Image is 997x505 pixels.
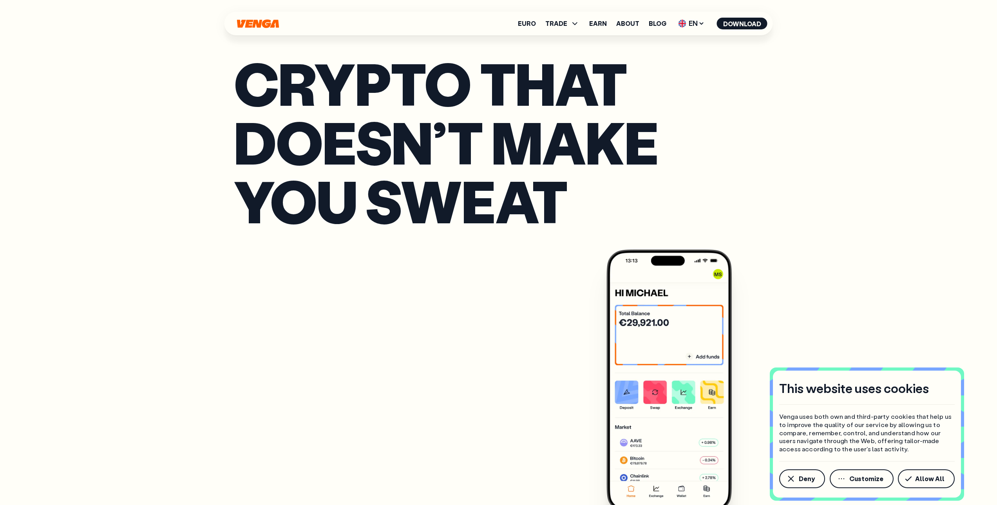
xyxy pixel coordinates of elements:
[676,17,707,30] span: EN
[915,476,945,482] span: Allow All
[679,20,686,27] img: flag-uk
[849,476,883,482] span: Customize
[518,20,536,27] a: Euro
[898,469,955,488] button: Allow All
[545,20,567,27] span: TRADE
[830,469,894,488] button: Customize
[779,413,955,453] p: Venga uses both own and third-party cookies that help us to improve the quality of our service by...
[717,18,767,29] button: Download
[234,54,764,230] p: Crypto that doesn’t make you sweat
[589,20,607,27] a: Earn
[779,469,825,488] button: Deny
[779,380,929,396] h4: This website uses cookies
[545,19,580,28] span: TRADE
[799,476,815,482] span: Deny
[649,20,666,27] a: Blog
[236,19,280,28] svg: Home
[616,20,639,27] a: About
